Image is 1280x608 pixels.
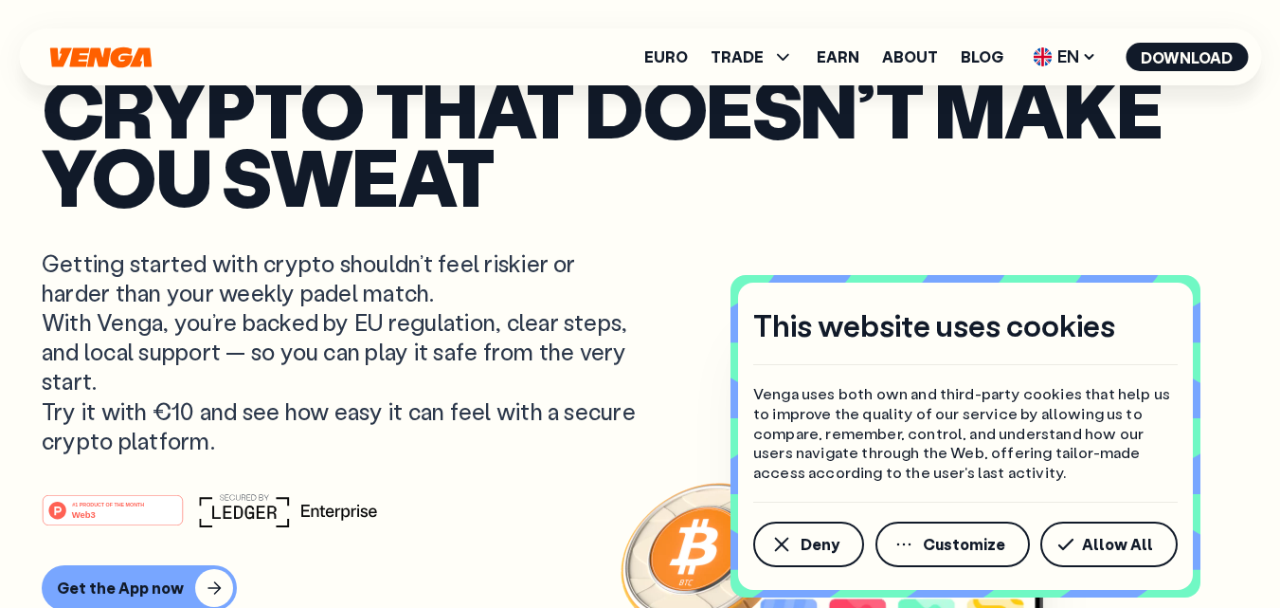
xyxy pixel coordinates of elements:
[1033,47,1052,66] img: flag-uk
[72,502,144,507] tspan: #1 PRODUCT OF THE MONTH
[1082,537,1153,552] span: Allow All
[711,46,794,68] span: TRADE
[42,73,1238,211] p: Crypto that doesn’t make you sweat
[711,49,764,64] span: TRADE
[961,49,1003,64] a: Blog
[753,384,1178,483] p: Venga uses both own and third-party cookies that help us to improve the quality of our service by...
[57,579,184,598] div: Get the App now
[42,249,640,455] p: Getting started with crypto shouldn’t feel riskier or harder than your weekly padel match. With V...
[1026,42,1103,72] span: EN
[875,522,1030,567] button: Customize
[72,509,96,520] tspan: Web3
[42,506,184,530] a: #1 PRODUCT OF THE MONTHWeb3
[801,537,839,552] span: Deny
[753,522,864,567] button: Deny
[882,49,938,64] a: About
[644,49,688,64] a: Euro
[1126,43,1248,71] button: Download
[817,49,859,64] a: Earn
[1040,522,1178,567] button: Allow All
[753,305,1115,345] h4: This website uses cookies
[47,46,153,68] svg: Home
[923,537,1005,552] span: Customize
